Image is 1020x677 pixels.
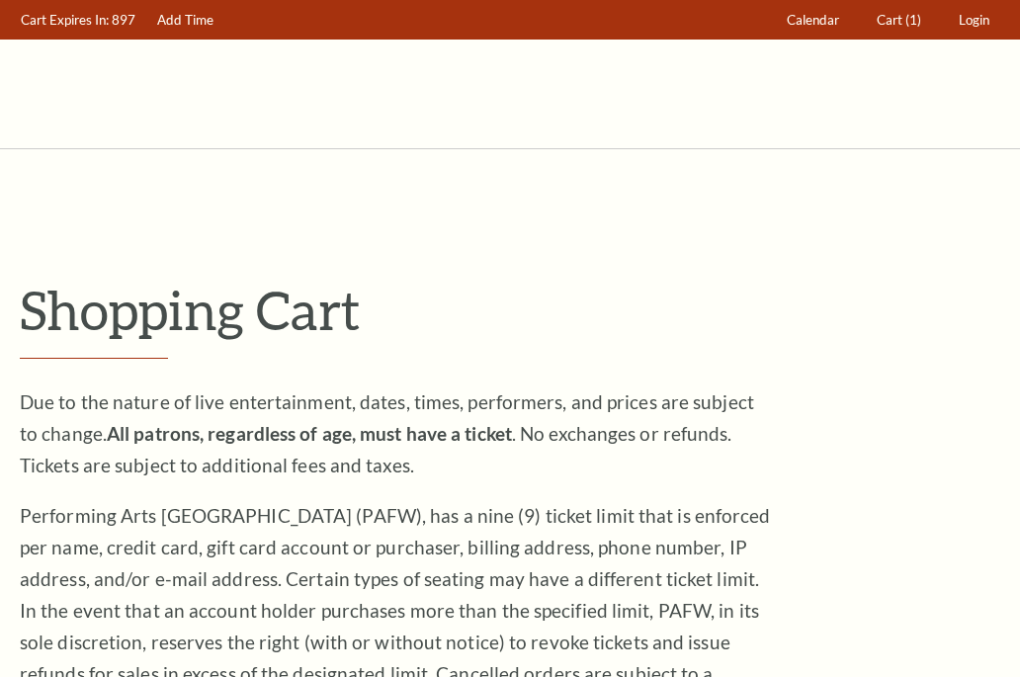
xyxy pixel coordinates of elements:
[787,12,839,28] span: Calendar
[107,422,512,445] strong: All patrons, regardless of age, must have a ticket
[21,12,109,28] span: Cart Expires In:
[959,12,989,28] span: Login
[778,1,849,40] a: Calendar
[112,12,135,28] span: 897
[20,390,754,476] span: Due to the nature of live entertainment, dates, times, performers, and prices are subject to chan...
[950,1,999,40] a: Login
[877,12,902,28] span: Cart
[905,12,921,28] span: (1)
[868,1,931,40] a: Cart (1)
[148,1,223,40] a: Add Time
[20,278,1000,342] p: Shopping Cart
